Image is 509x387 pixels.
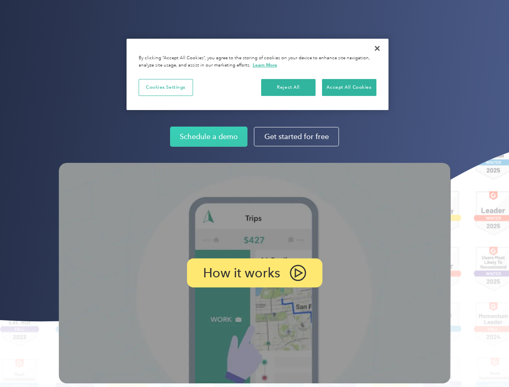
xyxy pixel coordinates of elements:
[127,39,389,110] div: Privacy
[127,39,389,110] div: Cookie banner
[139,55,376,69] div: By clicking “Accept All Cookies”, you agree to the storing of cookies on your device to enhance s...
[139,79,193,96] button: Cookies Settings
[322,79,376,96] button: Accept All Cookies
[203,268,280,278] p: How it works
[170,127,247,147] a: Schedule a demo
[261,79,316,96] button: Reject All
[368,40,386,57] button: Close
[254,127,339,146] a: Get started for free
[253,62,277,68] a: More information about your privacy, opens in a new tab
